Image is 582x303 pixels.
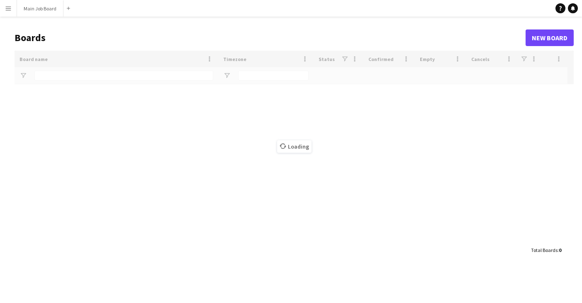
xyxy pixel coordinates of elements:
[17,0,63,17] button: Main Job Board
[559,247,561,253] span: 0
[531,242,561,258] div: :
[531,247,558,253] span: Total Boards
[15,32,526,44] h1: Boards
[526,29,574,46] a: New Board
[277,140,312,153] span: Loading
